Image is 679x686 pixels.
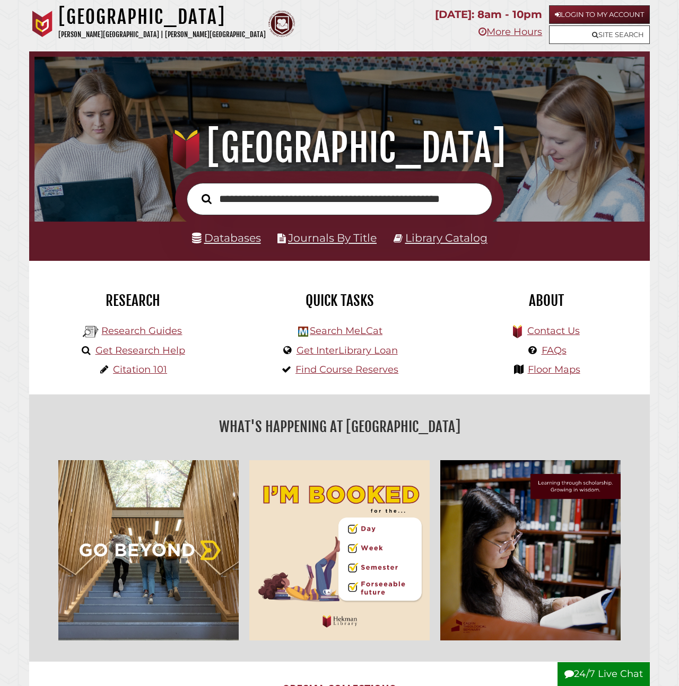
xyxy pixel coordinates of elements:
[295,364,398,375] a: Find Course Reserves
[310,325,382,337] a: Search MeLCat
[37,292,228,310] h2: Research
[83,324,99,340] img: Hekman Library Logo
[192,231,261,244] a: Databases
[298,327,308,337] img: Hekman Library Logo
[202,194,212,204] i: Search
[196,191,217,206] button: Search
[95,345,185,356] a: Get Research Help
[405,231,488,244] a: Library Catalog
[37,415,642,439] h2: What's Happening at [GEOGRAPHIC_DATA]
[58,5,266,29] h1: [GEOGRAPHIC_DATA]
[549,25,650,44] a: Site Search
[297,345,398,356] a: Get InterLibrary Loan
[268,11,295,37] img: Calvin Theological Seminary
[288,231,377,244] a: Journals By Title
[451,292,642,310] h2: About
[528,364,580,375] a: Floor Maps
[542,345,567,356] a: FAQs
[101,325,182,337] a: Research Guides
[53,455,244,646] img: Go Beyond
[45,125,634,171] h1: [GEOGRAPHIC_DATA]
[244,455,435,646] img: I'm Booked for the... Day, Week, Foreseeable Future! Hekman Library
[29,11,56,37] img: Calvin University
[53,455,626,646] div: slideshow
[435,455,626,646] img: Learning through scholarship, growing in wisdom.
[244,292,435,310] h2: Quick Tasks
[58,29,266,41] p: [PERSON_NAME][GEOGRAPHIC_DATA] | [PERSON_NAME][GEOGRAPHIC_DATA]
[113,364,167,375] a: Citation 101
[549,5,650,24] a: Login to My Account
[435,5,542,24] p: [DATE]: 8am - 10pm
[527,325,580,337] a: Contact Us
[478,26,542,38] a: More Hours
